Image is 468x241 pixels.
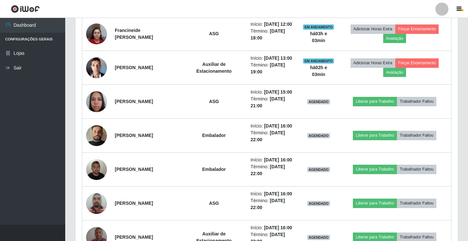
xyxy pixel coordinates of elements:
button: Liberar para Trabalho [353,165,397,174]
time: [DATE] 13:00 [264,55,292,61]
li: Término: [250,197,295,211]
img: 1735852864597.jpeg [86,20,107,48]
li: Início: [250,21,295,28]
span: AGENDADO [307,133,330,138]
strong: [PERSON_NAME] [115,99,153,104]
strong: ASG [209,99,219,104]
time: [DATE] 16:00 [264,191,292,196]
li: Início: [250,157,295,163]
li: Início: [250,55,295,62]
strong: [PERSON_NAME] [115,65,153,70]
time: [DATE] 15:00 [264,89,292,95]
time: [DATE] 12:00 [264,22,292,27]
span: EM ANDAMENTO [303,24,334,30]
button: Forçar Encerramento [395,58,439,68]
img: 1673288995692.jpeg [86,54,107,82]
span: AGENDADO [307,99,330,104]
li: Término: [250,96,295,109]
strong: [PERSON_NAME] [115,201,153,206]
button: Trabalhador Faltou [397,165,436,174]
strong: [PERSON_NAME] [115,133,153,138]
span: EM ANDAMENTO [303,58,334,64]
strong: Francineide [PERSON_NAME] [115,28,153,40]
span: AGENDADO [307,201,330,206]
button: Trabalhador Faltou [397,97,436,106]
li: Início: [250,190,295,197]
img: 1686264689334.jpeg [86,189,107,217]
button: Avaliação [383,68,406,77]
img: 1714957062897.jpeg [86,156,107,183]
button: Adicionar Horas Extra [351,58,395,68]
img: CoreUI Logo [11,5,40,13]
time: [DATE] 16:00 [264,123,292,128]
button: Adicionar Horas Extra [351,24,395,34]
li: Início: [250,89,295,96]
strong: Auxiliar de Estacionamento [196,62,232,74]
img: 1732360371404.jpeg [86,117,107,154]
strong: Embalador [202,133,226,138]
strong: Embalador [202,167,226,172]
li: Início: [250,123,295,129]
strong: ASG [209,31,219,36]
button: Trabalhador Faltou [397,199,436,208]
span: AGENDADO [307,235,330,240]
strong: [PERSON_NAME] [115,234,153,240]
button: Trabalhador Faltou [397,131,436,140]
li: Término: [250,129,295,143]
time: [DATE] 16:00 [264,225,292,230]
li: Término: [250,163,295,177]
strong: [PERSON_NAME] [115,167,153,172]
strong: ASG [209,201,219,206]
button: Forçar Encerramento [395,24,439,34]
strong: há 03 h e 03 min [310,31,327,43]
strong: há 02 h e 03 min [310,65,327,77]
li: Início: [250,224,295,231]
img: 1740415667017.jpeg [86,88,107,115]
button: Liberar para Trabalho [353,131,397,140]
button: Liberar para Trabalho [353,199,397,208]
li: Término: [250,28,295,41]
time: [DATE] 16:00 [264,157,292,162]
span: AGENDADO [307,167,330,172]
li: Término: [250,62,295,75]
button: Avaliação [383,34,406,43]
button: Liberar para Trabalho [353,97,397,106]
